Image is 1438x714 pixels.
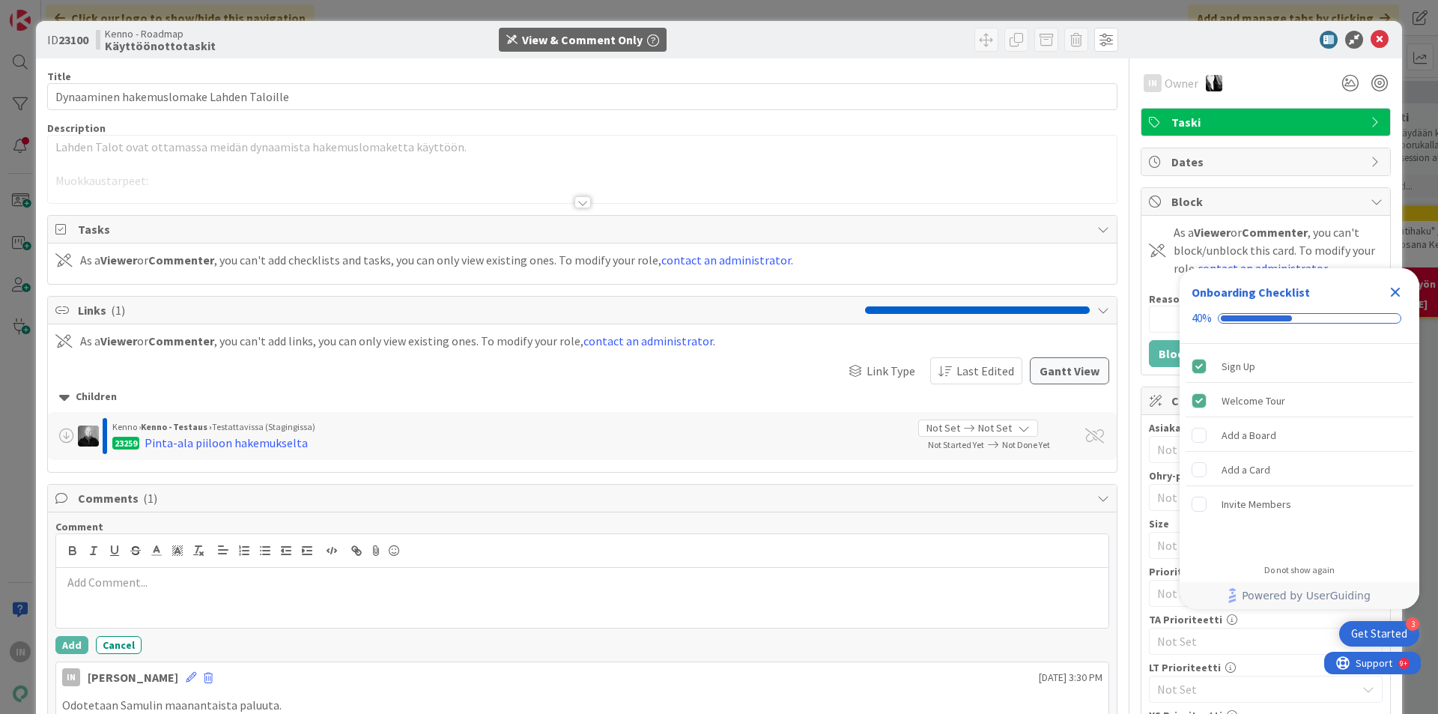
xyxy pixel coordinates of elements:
b: Commenter [148,333,214,348]
label: Title [47,70,71,83]
div: Checklist progress: 40% [1192,312,1407,325]
button: Gantt View [1030,357,1109,384]
b: Kenno - Testaus › [141,421,212,432]
button: Last Edited [930,357,1022,384]
div: Welcome Tour [1222,392,1285,410]
span: Support [31,2,68,20]
span: [DATE] 3:30 PM [1039,670,1102,686]
div: Checklist Container [1180,268,1419,609]
p: Lahden Talot ovat ottamassa meidän dynaamista hakemuslomaketta käyttöön. [55,139,1109,156]
span: Not Set [978,420,1012,436]
div: Sign Up is complete. [1186,350,1413,383]
div: Children [59,389,1105,405]
span: Tasks [78,220,1090,238]
div: 9+ [76,6,83,18]
div: As a or , you can't add checklists and tasks, you can only view existing ones. To modify your rol... [80,251,793,269]
div: Sign Up [1222,357,1255,375]
b: Viewer [100,333,137,348]
span: Links [78,301,858,319]
b: Viewer [1194,225,1231,240]
div: 23259 [112,437,139,450]
div: IN [1144,74,1162,92]
span: Kenno - Roadmap [105,28,216,40]
span: Not Set [1157,535,1349,556]
button: Block [1149,340,1200,367]
div: Open Get Started checklist, remaining modules: 3 [1339,621,1419,647]
span: Not Started Yet [928,439,984,450]
div: TA Prioriteetti [1149,614,1383,625]
span: Powered by UserGuiding [1242,587,1371,605]
b: Commenter [1242,225,1308,240]
div: Invite Members is incomplete. [1186,488,1413,521]
span: Owner [1165,74,1198,92]
b: 23100 [58,32,88,47]
span: Dates [1171,153,1363,171]
div: Size [1149,518,1383,529]
div: Add a Card is incomplete. [1186,453,1413,486]
span: Not Set [1157,487,1349,508]
span: Not Set [1157,631,1349,652]
div: Checklist items [1180,344,1419,554]
span: Not Done Yet [1002,439,1050,450]
a: Powered by UserGuiding [1187,582,1412,609]
span: ( 1 ) [111,303,125,318]
button: Add [55,636,88,654]
div: Get Started [1351,626,1407,641]
span: Testattavissa (Stagingissa) [212,421,315,432]
span: Last Edited [956,362,1014,380]
span: Kenno › [112,421,141,432]
span: Link Type [867,362,915,380]
span: Not Set [926,420,960,436]
button: Cancel [96,636,142,654]
input: type card name here... [47,83,1117,110]
div: IN [62,668,80,686]
div: Ohry-prio [1149,471,1383,481]
div: Asiakas [1149,423,1383,433]
img: KV [1206,75,1222,91]
div: Welcome Tour is complete. [1186,384,1413,417]
div: View & Comment Only [522,31,643,49]
p: Odotetaan Samulin maanantaista paluuta. [62,697,1102,714]
span: Block [1171,193,1363,211]
span: ( 1 ) [143,491,157,506]
div: Do not show again [1264,564,1335,576]
a: contact an administrator [661,252,791,267]
span: Not Set [1157,583,1349,604]
div: [PERSON_NAME] [88,668,178,686]
div: Footer [1180,582,1419,609]
span: Not Set [1157,441,1356,459]
b: Commenter [148,252,214,267]
div: Pinta-ala piiloon hakemukselta [145,434,308,452]
img: MV [78,426,99,447]
div: As a or , you can't add links, you can only view existing ones. To modify your role, . [80,332,715,350]
div: Invite Members [1222,495,1291,513]
div: LT Prioriteetti [1149,662,1383,673]
span: Custom Fields [1171,392,1363,410]
span: Not Set [1157,679,1349,700]
span: ID [47,31,88,49]
div: 3 [1406,617,1419,631]
div: Close Checklist [1383,280,1407,304]
div: As a or , you can't block/unblock this card. To modify your role, . [1174,223,1383,277]
div: Add a Board is incomplete. [1186,419,1413,452]
b: Viewer [100,252,137,267]
div: 40% [1192,312,1212,325]
a: contact an administrator [1198,261,1327,276]
span: Comments [78,489,1090,507]
a: contact an administrator [583,333,713,348]
div: Add a Card [1222,461,1270,479]
label: Reason [1149,292,1186,306]
span: Taski [1171,113,1363,131]
b: Käyttöönottotaskit [105,40,216,52]
div: Add a Board [1222,426,1276,444]
span: Description [47,121,106,135]
div: Onboarding Checklist [1192,283,1310,301]
div: Priority [1149,566,1383,577]
span: Comment [55,520,103,533]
